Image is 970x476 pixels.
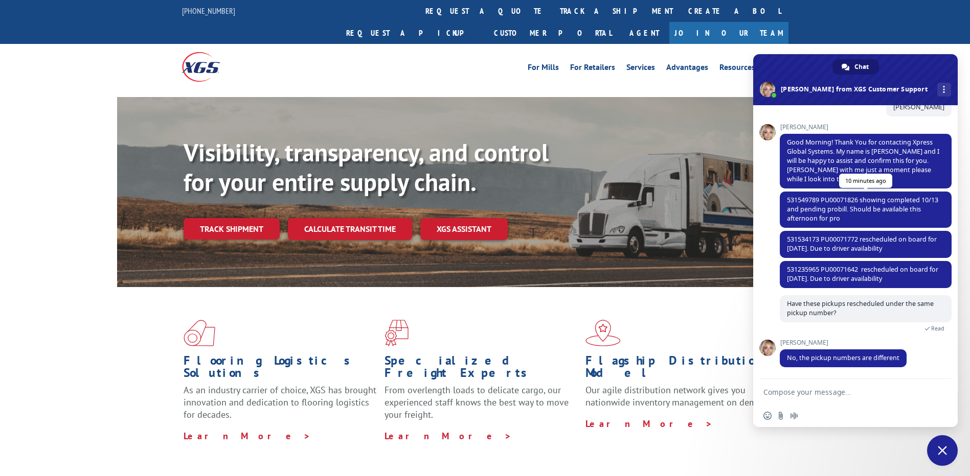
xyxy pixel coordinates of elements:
[787,235,937,253] span: 531534173 PU00071772 rescheduled on board for [DATE]. Due to driver availability
[854,59,869,75] span: Chat
[893,103,944,111] span: [PERSON_NAME]
[787,196,938,223] span: 531549789 PU00071826 showing completed 10/13 and pending probill. Should be available this aftern...
[927,435,958,466] div: Close chat
[184,354,377,384] h1: Flooring Logistics Solutions
[626,63,655,75] a: Services
[184,136,549,198] b: Visibility, transparency, and control for your entire supply chain.
[339,22,486,44] a: Request a pickup
[385,320,409,346] img: xgs-icon-focused-on-flooring-red
[777,412,785,420] span: Send a file
[184,218,280,240] a: Track shipment
[763,412,772,420] span: Insert an emoji
[288,218,412,240] a: Calculate transit time
[385,430,512,442] a: Learn More >
[184,384,376,420] span: As an industry carrier of choice, XGS has brought innovation and dedication to flooring logistics...
[182,6,235,16] a: [PHONE_NUMBER]
[669,22,788,44] a: Join Our Team
[184,320,215,346] img: xgs-icon-total-supply-chain-intelligence-red
[832,59,879,75] div: Chat
[585,418,713,430] a: Learn More >
[719,63,755,75] a: Resources
[570,63,615,75] a: For Retailers
[486,22,619,44] a: Customer Portal
[385,354,578,384] h1: Specialized Freight Experts
[184,430,311,442] a: Learn More >
[666,63,708,75] a: Advantages
[420,218,508,240] a: XGS ASSISTANT
[385,384,578,430] p: From overlength loads to delicate cargo, our experienced staff knows the best way to move your fr...
[780,339,907,346] span: [PERSON_NAME]
[780,124,952,131] span: [PERSON_NAME]
[585,354,779,384] h1: Flagship Distribution Model
[585,384,774,408] span: Our agile distribution network gives you nationwide inventory management on demand.
[937,83,951,97] div: More channels
[787,265,938,283] span: 531235965 PU00071642 rescheduled on board for [DATE]. Due to driver availability
[528,63,559,75] a: For Mills
[787,138,939,183] span: Good Morning! Thank You for contacting Xpress Global Systems. My name is [PERSON_NAME] and I will...
[763,388,925,397] textarea: Compose your message...
[585,320,621,346] img: xgs-icon-flagship-distribution-model-red
[931,325,944,332] span: Read
[787,299,934,317] span: Have these pickups rescheduled under the same pickup number?
[619,22,669,44] a: Agent
[787,353,899,362] span: No, the pickup numbers are different
[790,412,798,420] span: Audio message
